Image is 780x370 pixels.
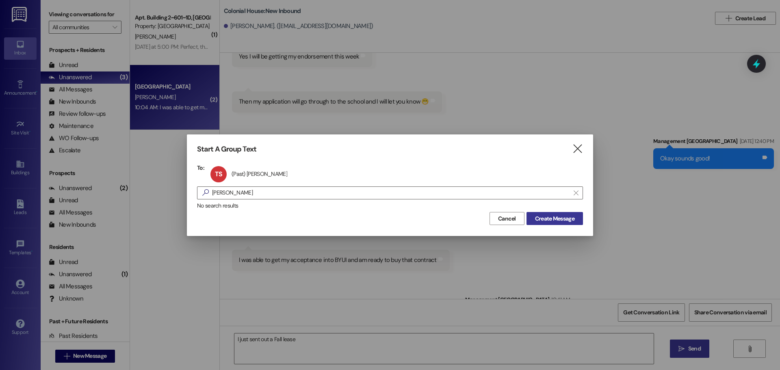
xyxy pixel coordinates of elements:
button: Clear text [570,187,583,199]
input: Search for any contact or apartment [212,187,570,199]
div: (Past) [PERSON_NAME] [232,170,287,177]
h3: Start A Group Text [197,145,256,154]
i:  [572,145,583,153]
i:  [574,190,578,196]
button: Cancel [490,212,524,225]
div: No search results [197,201,583,210]
button: Create Message [526,212,583,225]
i:  [199,188,212,197]
span: TS [215,170,222,178]
span: Cancel [498,214,516,223]
h3: To: [197,164,204,171]
span: Create Message [535,214,574,223]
